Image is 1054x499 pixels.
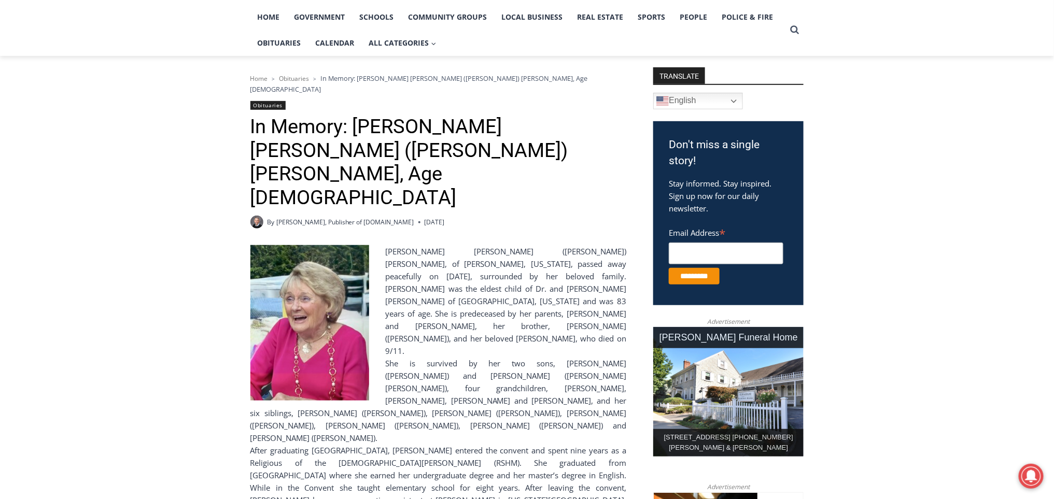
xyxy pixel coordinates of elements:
[268,217,275,227] span: By
[250,101,286,110] a: Obituaries
[669,137,788,169] h3: Don't miss a single story!
[362,30,444,56] button: Child menu of All Categories
[3,107,102,146] span: Open Tues. - Sun. [PHONE_NUMBER]
[249,101,502,129] a: Intern @ [DOMAIN_NAME]
[272,75,275,82] span: >
[425,217,445,227] time: [DATE]
[673,4,715,30] a: People
[314,75,317,82] span: >
[653,327,804,348] div: [PERSON_NAME] Funeral Home
[287,4,353,30] a: Government
[653,67,705,84] strong: TRANSLATE
[250,74,268,83] a: Home
[669,222,783,241] label: Email Address
[271,103,481,126] span: Intern @ [DOMAIN_NAME]
[631,4,673,30] a: Sports
[1,104,104,129] a: Open Tues. - Sun. [PHONE_NUMBER]
[697,317,760,326] span: Advertisement
[570,4,631,30] a: Real Estate
[697,482,760,492] span: Advertisement
[250,30,308,56] a: Obituaries
[250,4,287,30] a: Home
[495,4,570,30] a: Local Business
[250,73,626,94] nav: Breadcrumbs
[785,21,804,39] button: View Search Form
[308,30,362,56] a: Calendar
[250,4,785,56] nav: Primary Navigation
[653,93,743,109] a: English
[353,4,401,30] a: Schools
[262,1,490,101] div: "I learned about the history of a place I’d honestly never considered even as a resident of [GEOG...
[250,357,626,444] div: She is survived by her two sons, [PERSON_NAME] ([PERSON_NAME]) and [PERSON_NAME] ([PERSON_NAME] [...
[653,429,804,457] div: [STREET_ADDRESS] [PHONE_NUMBER] [PERSON_NAME] & [PERSON_NAME]
[279,74,310,83] a: Obituaries
[401,4,495,30] a: Community Groups
[250,115,626,209] h1: In Memory: [PERSON_NAME] [PERSON_NAME] ([PERSON_NAME]) [PERSON_NAME], Age [DEMOGRAPHIC_DATA]
[715,4,781,30] a: Police & Fire
[276,218,414,226] a: [PERSON_NAME], Publisher of [DOMAIN_NAME]
[250,216,263,229] a: Author image
[250,245,369,401] img: Obituary - Maureen Catherine Devlin Koecheler
[669,177,788,215] p: Stay informed. Stay inspired. Sign up now for our daily newsletter.
[250,245,626,357] div: [PERSON_NAME] [PERSON_NAME] ([PERSON_NAME]) [PERSON_NAME], of [PERSON_NAME], [US_STATE], passed a...
[106,65,147,124] div: Located at [STREET_ADDRESS][PERSON_NAME]
[250,74,588,93] span: In Memory: [PERSON_NAME] [PERSON_NAME] ([PERSON_NAME]) [PERSON_NAME], Age [DEMOGRAPHIC_DATA]
[656,95,669,107] img: en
